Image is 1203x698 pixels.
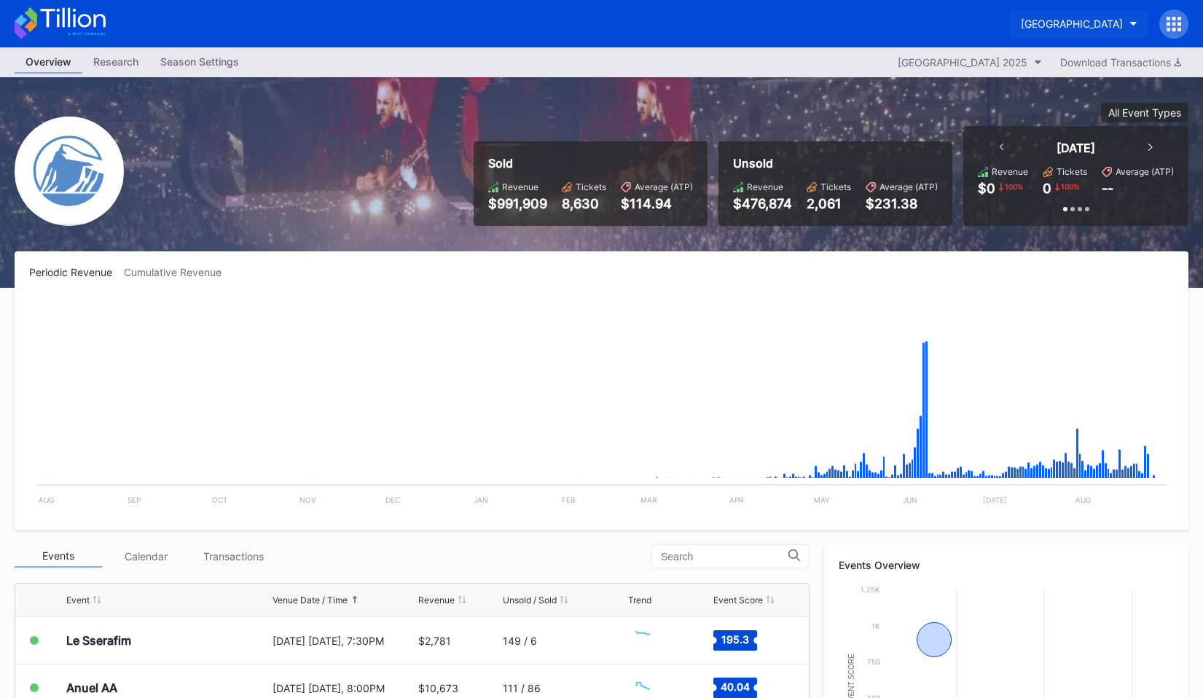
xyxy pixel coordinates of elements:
[82,51,149,72] div: Research
[102,545,189,568] div: Calendar
[149,51,250,72] div: Season Settings
[488,196,547,211] div: $991,909
[635,181,693,192] div: Average (ATP)
[1057,166,1087,177] div: Tickets
[15,51,82,74] a: Overview
[418,595,455,605] div: Revenue
[879,181,938,192] div: Average (ATP)
[1053,52,1188,72] button: Download Transactions
[814,495,830,504] text: May
[661,551,788,562] input: Search
[807,196,851,211] div: 2,061
[983,495,1007,504] text: [DATE]
[1010,10,1148,37] button: [GEOGRAPHIC_DATA]
[385,495,400,504] text: Dec
[149,51,250,74] a: Season Settings
[503,595,557,605] div: Unsold / Sold
[15,545,102,568] div: Events
[273,682,415,694] div: [DATE] [DATE], 8:00PM
[628,622,672,659] svg: Chart title
[747,181,783,192] div: Revenue
[273,635,415,647] div: [DATE] [DATE], 7:30PM
[66,595,90,605] div: Event
[867,657,880,666] text: 750
[1102,181,1113,196] div: --
[898,56,1027,68] div: [GEOGRAPHIC_DATA] 2025
[124,266,233,278] div: Cumulative Revenue
[562,495,576,504] text: Feb
[978,181,995,196] div: $0
[890,52,1049,72] button: [GEOGRAPHIC_DATA] 2025
[721,633,749,646] text: 195.3
[640,495,657,504] text: Mar
[189,545,277,568] div: Transactions
[903,495,917,504] text: Jun
[1057,141,1095,155] div: [DATE]
[1043,181,1051,196] div: 0
[66,681,117,695] div: Anuel AA
[66,633,131,648] div: Le Sserafim
[839,559,1174,571] div: Events Overview
[1059,181,1081,192] div: 100 %
[992,166,1028,177] div: Revenue
[29,266,124,278] div: Periodic Revenue
[299,495,316,504] text: Nov
[29,297,1174,515] svg: Chart title
[418,682,458,694] div: $10,673
[212,495,227,504] text: Oct
[733,156,938,170] div: Unsold
[1060,56,1181,68] div: Download Transactions
[503,635,537,647] div: 149 / 6
[1075,495,1091,504] text: Aug
[713,595,763,605] div: Event Score
[1101,103,1188,122] button: All Event Types
[576,181,606,192] div: Tickets
[871,621,880,630] text: 1k
[1021,17,1123,30] div: [GEOGRAPHIC_DATA]
[39,495,54,504] text: Aug
[721,681,750,693] text: 40.04
[562,196,606,211] div: 8,630
[503,682,541,694] div: 111 / 86
[1116,166,1174,177] div: Average (ATP)
[502,181,538,192] div: Revenue
[488,156,693,170] div: Sold
[1108,106,1181,119] div: All Event Types
[474,495,488,504] text: Jan
[733,196,792,211] div: $476,874
[621,196,693,211] div: $114.94
[729,495,744,504] text: Apr
[15,117,124,226] img: Devils-Logo.png
[1003,181,1024,192] div: 100 %
[128,495,141,504] text: Sep
[628,595,651,605] div: Trend
[861,585,880,594] text: 1.25k
[418,635,451,647] div: $2,781
[273,595,348,605] div: Venue Date / Time
[866,196,938,211] div: $231.38
[820,181,851,192] div: Tickets
[82,51,149,74] a: Research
